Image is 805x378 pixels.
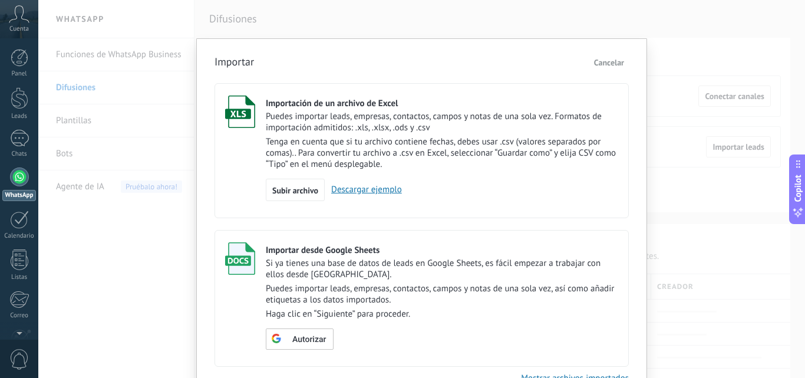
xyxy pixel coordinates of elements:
div: Calendario [2,232,37,240]
div: Leads [2,113,37,120]
p: Puedes importar leads, empresas, contactos, campos y notas de una sola vez, así como añadir etiqu... [266,283,618,305]
span: Subir archivo [272,186,318,195]
a: Descargar ejemplo [325,184,402,195]
span: Copilot [792,175,804,202]
p: Tenga en cuenta que si tu archivo contiene fechas, debes usar .csv (valores separados por comas).... [266,136,618,170]
div: Importación de un archivo de Excel [266,98,618,109]
span: Cuenta [9,25,29,33]
div: Listas [2,274,37,281]
div: WhatsApp [2,190,36,201]
div: Correo [2,312,37,320]
span: Autorizar [292,336,326,344]
div: Importar desde Google Sheets [266,245,618,256]
span: Cancelar [594,57,624,68]
button: Cancelar [589,54,629,71]
p: Si ya tienes una base de datos de leads en Google Sheets, es fácil empezar a trabajar con ellos d... [266,258,618,280]
div: Chats [2,150,37,158]
div: Panel [2,70,37,78]
p: Puedes importar leads, empresas, contactos, campos y notas de una sola vez. Formatos de importaci... [266,111,618,133]
p: Haga clic en “Siguiente” para proceder. [266,308,618,320]
h3: Importar [215,55,254,71]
